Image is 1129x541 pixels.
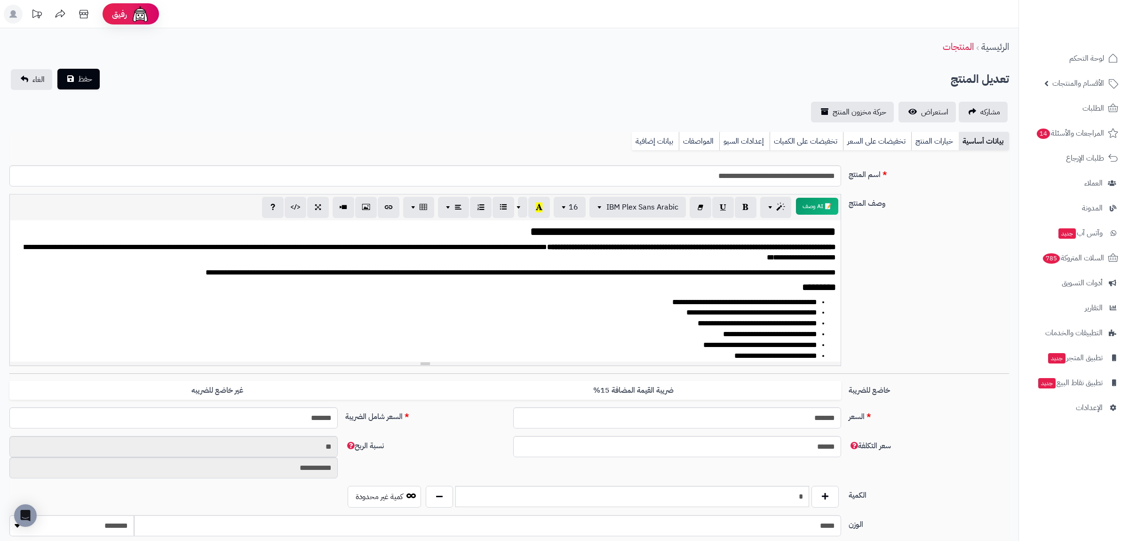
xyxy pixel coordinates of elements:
a: تطبيق نقاط البيعجديد [1025,371,1123,394]
span: نسبة الربح [345,440,384,452]
span: حركة مخزون المنتج [833,106,886,118]
label: السعر [845,407,1013,422]
a: الغاء [11,69,52,90]
img: logo-2.png [1065,25,1120,45]
label: وصف المنتج [845,194,1013,209]
label: الوزن [845,515,1013,530]
label: غير خاضع للضريبه [9,381,425,400]
a: الطلبات [1025,97,1123,120]
a: خيارات المنتج [911,132,959,151]
a: حركة مخزون المنتج [811,102,894,122]
a: الرئيسية [981,40,1009,54]
a: لوحة التحكم [1025,47,1123,70]
label: اسم المنتج [845,165,1013,180]
label: ضريبة القيمة المضافة 15% [425,381,841,400]
a: التطبيقات والخدمات [1025,322,1123,344]
a: تخفيضات على الكميات [770,132,843,151]
span: الغاء [32,74,45,85]
a: المواصفات [679,132,719,151]
span: طلبات الإرجاع [1066,152,1104,165]
span: مشاركه [980,106,1000,118]
span: المراجعات والأسئلة [1036,127,1104,140]
span: حفظ [78,73,92,85]
span: العملاء [1084,177,1103,190]
span: 785 [1043,253,1060,264]
label: خاضع للضريبة [845,381,1013,396]
label: الكمية [845,486,1013,501]
span: الإعدادات [1076,401,1103,414]
span: السلات المتروكة [1042,251,1104,265]
span: تطبيق المتجر [1047,351,1103,364]
span: استعراض [921,106,948,118]
a: الإعدادات [1025,396,1123,419]
span: جديد [1038,378,1056,388]
h2: تعديل المنتج [951,70,1009,89]
a: تخفيضات على السعر [843,132,911,151]
a: طلبات الإرجاع [1025,147,1123,170]
a: العملاء [1025,172,1123,194]
button: 📝 AI وصف [796,198,838,215]
span: المدونة [1082,202,1103,215]
img: ai-face.png [131,5,150,24]
span: جديد [1058,228,1076,239]
span: أدوات التسويق [1062,276,1103,290]
label: السعر شامل الضريبة [342,407,509,422]
span: 16 [569,202,578,213]
a: المنتجات [943,40,974,54]
span: رفيق [112,8,127,20]
a: المراجعات والأسئلة14 [1025,122,1123,145]
span: التقارير [1085,301,1103,315]
span: الأقسام والمنتجات [1052,77,1104,90]
span: 14 [1037,129,1050,139]
button: 16 [554,197,586,218]
a: تطبيق المتجرجديد [1025,347,1123,369]
a: مشاركه [959,102,1008,122]
button: حفظ [57,69,100,89]
a: أدوات التسويق [1025,272,1123,294]
a: المدونة [1025,197,1123,219]
span: جديد [1048,353,1065,363]
span: التطبيقات والخدمات [1045,326,1103,339]
span: سعر التكلفة [849,440,891,452]
a: التقارير [1025,297,1123,319]
span: الطلبات [1082,102,1104,115]
a: استعراض [898,102,956,122]
a: إعدادات السيو [719,132,770,151]
span: IBM Plex Sans Arabic [606,202,678,213]
div: Open Intercom Messenger [14,504,37,527]
a: وآتس آبجديد [1025,222,1123,244]
span: لوحة التحكم [1069,52,1104,65]
a: بيانات أساسية [959,132,1009,151]
a: السلات المتروكة785 [1025,247,1123,269]
a: بيانات إضافية [632,132,679,151]
a: تحديثات المنصة [25,5,48,26]
span: وآتس آب [1057,226,1103,240]
button: IBM Plex Sans Arabic [589,197,686,218]
span: تطبيق نقاط البيع [1037,376,1103,389]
